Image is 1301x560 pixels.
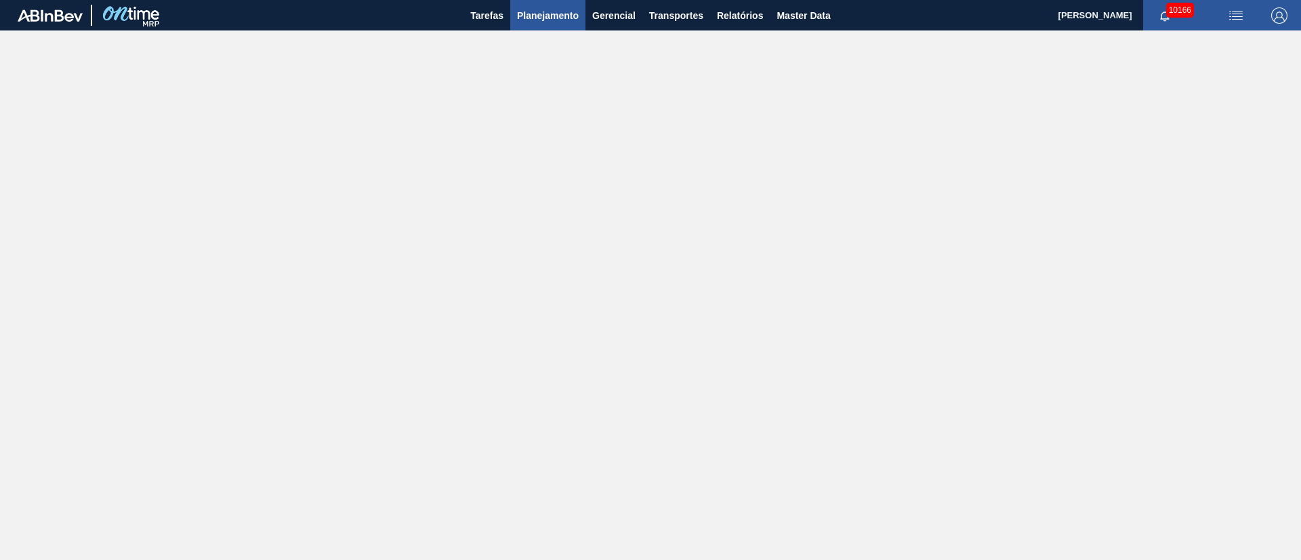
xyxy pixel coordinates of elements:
span: Gerencial [592,7,636,24]
span: Relatórios [717,7,763,24]
span: Master Data [777,7,830,24]
span: Transportes [649,7,703,24]
img: Logout [1271,7,1287,24]
span: 10166 [1166,3,1194,18]
img: userActions [1228,7,1244,24]
span: Planejamento [517,7,579,24]
img: TNhmsLtSVTkK8tSr43FrP2fwEKptu5GPRR3wAAAABJRU5ErkJggg== [18,9,83,22]
button: Notificações [1143,6,1186,25]
span: Tarefas [470,7,503,24]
